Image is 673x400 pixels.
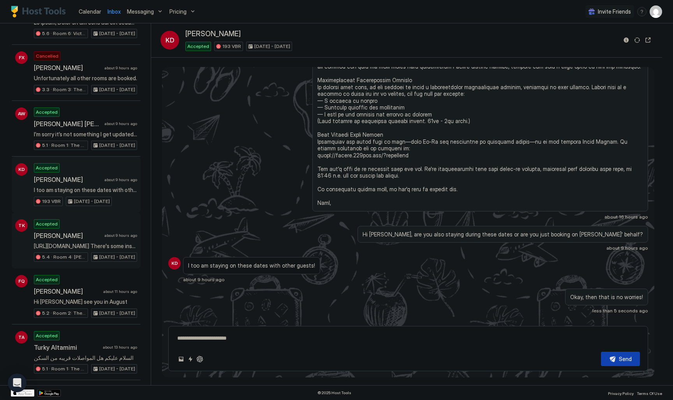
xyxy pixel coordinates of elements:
button: Upload image [176,354,186,364]
span: السلام عليكم هل المواصلات قريبه من السكن [34,354,137,361]
span: Calendar [79,8,101,15]
span: 193 VBR [222,43,241,50]
span: Pricing [169,8,187,15]
span: Inbox [107,8,121,15]
span: less than 5 seconds ago [592,308,648,314]
span: FX [19,54,25,61]
span: Okay, then that is no worries! [570,294,643,301]
a: Google Play Store [37,389,61,396]
span: [DATE] - [DATE] [74,198,110,205]
span: Accepted [36,220,58,227]
span: © 2025 Host Tools [317,390,351,395]
button: Sync reservation [632,35,642,45]
span: about 9 hours ago [104,233,137,238]
span: FQ [18,278,25,285]
a: Terms Of Use [637,389,662,397]
span: TK [18,222,25,229]
div: menu [637,7,647,16]
a: Host Tools Logo [11,6,69,18]
span: 193 VBR [42,198,61,205]
span: [PERSON_NAME] [34,64,101,72]
span: about 9 hours ago [606,245,648,251]
span: Unfortunately all other rooms are booked. [34,75,137,82]
div: User profile [650,5,662,18]
div: Send [619,355,632,363]
span: TA [18,334,25,341]
span: Accepted [187,43,209,50]
span: 5.6 · Room 6: Victoria Line | Loft room | [GEOGRAPHIC_DATA] [42,30,86,37]
span: [DATE] - [DATE] [99,365,135,372]
span: Accepted [36,332,58,339]
a: App Store [11,389,34,396]
span: [PERSON_NAME] [185,30,241,39]
a: Privacy Policy [608,389,634,397]
span: about 9 hours ago [104,121,137,126]
span: about 9 hours ago [104,65,137,70]
span: I too am staying on these dates with other guests! [34,187,137,194]
span: about 13 hours ago [103,345,137,350]
span: 5.4 · Room 4: [PERSON_NAME][GEOGRAPHIC_DATA] | Large room | [PERSON_NAME] [42,254,86,261]
span: Hi [PERSON_NAME] see you in August [34,298,137,305]
span: KD [18,166,25,173]
span: AW [18,110,25,117]
span: [PERSON_NAME] [PERSON_NAME] [34,120,101,128]
span: about 16 hours ago [604,214,648,220]
span: [DATE] - [DATE] [99,310,135,317]
span: Messaging [127,8,154,15]
button: Quick reply [186,354,195,364]
div: Open Intercom Messenger [8,374,26,392]
span: about 9 hours ago [183,277,225,282]
a: Inbox [107,7,121,16]
span: KD [171,260,178,267]
span: [DATE] - [DATE] [254,43,290,50]
span: KD [166,35,174,45]
span: about 9 hours ago [104,177,137,182]
span: 5.1 · Room 1: The Sixties | Ground floor | [GEOGRAPHIC_DATA] [42,365,86,372]
a: Calendar [79,7,101,16]
button: Reservation information [622,35,631,45]
span: Accepted [36,276,58,283]
span: I’m sorry it’s not something I get updated about but I can message to ask if your room can be don... [34,131,137,138]
span: about 11 hours ago [103,289,137,294]
span: I too am staying on these dates with other guests! [188,262,315,269]
span: Accepted [36,164,58,171]
span: Accepted [36,109,58,116]
span: Privacy Policy [608,391,634,396]
button: Open reservation [643,35,653,45]
button: Send [601,352,640,366]
span: [DATE] - [DATE] [99,254,135,261]
span: 3.3 · Room 3: The V&A | Master bedroom | [GEOGRAPHIC_DATA] [42,86,86,93]
span: Hi [PERSON_NAME], are you also staying during these dates or are you just booking on [PERSON_NAME... [363,231,643,238]
span: [PERSON_NAME] [34,176,101,183]
span: [PERSON_NAME] [34,287,100,295]
span: [PERSON_NAME] [34,232,101,240]
span: Terms Of Use [637,391,662,396]
span: Turky Altamimi [34,344,100,351]
span: Invite Friends [598,8,631,15]
span: [DATE] - [DATE] [99,86,135,93]
span: [DATE] - [DATE] [99,30,135,37]
span: 5.1 · Room 1: The Sixties | Ground floor | [GEOGRAPHIC_DATA] [42,142,86,149]
span: [URL][DOMAIN_NAME] There's some instructions here. To be honest, an Uber is not too expensive and... [34,243,137,250]
span: [DATE] - [DATE] [99,142,135,149]
span: Cancelled [36,53,58,60]
span: 5.2 · Room 2: The Barbican | Ground floor | [GEOGRAPHIC_DATA] [42,310,86,317]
